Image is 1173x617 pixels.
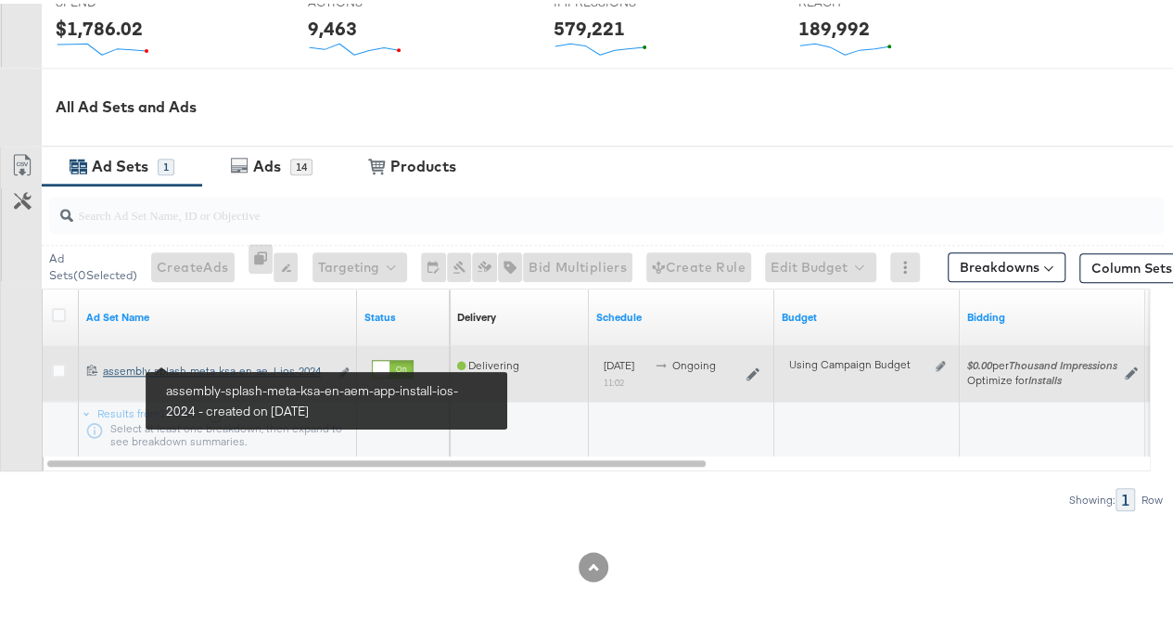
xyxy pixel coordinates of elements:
div: assembly-splash-meta-ksa-en-ae...l-ios-2024 [103,360,328,375]
div: 189,992 [798,11,870,38]
div: Using Campaign Budget [789,353,931,368]
div: $1,786.02 [56,11,143,38]
div: 14 [290,155,312,172]
a: assembly-splash-meta-ksa-en-ae...l-ios-2024 [103,360,328,379]
a: Shows when your Ad Set is scheduled to deliver. [596,306,767,321]
div: 1 [1116,484,1135,508]
div: Showing: [1068,490,1116,503]
a: Shows your bid and optimisation settings for this Ad Set. [967,306,1138,321]
div: Ad Sets ( 0 Selected) [49,247,137,280]
div: Ads [253,152,281,174]
em: Thousand Impressions [1009,354,1117,368]
a: Shows the current budget of Ad Set. [782,306,952,321]
div: 9,463 [308,11,357,38]
div: Row [1141,490,1164,503]
div: Delivery [457,306,496,321]
span: Delivering [457,354,519,368]
div: Ad Sets [92,152,148,174]
a: Shows the current state of your Ad Set. [364,306,442,321]
div: 1 [158,155,174,172]
div: Products [390,152,455,174]
input: Search Ad Set Name, ID or Objective [73,186,1066,222]
div: 579,221 [554,11,625,38]
em: $0.00 [967,354,992,368]
div: Optimize for [967,369,1117,384]
label: Active [372,381,414,393]
sub: 11:02 [604,373,624,384]
a: Your Ad Set name. [86,306,350,321]
em: Installs [1028,369,1062,383]
span: ongoing [672,354,716,368]
a: Reflects the ability of your Ad Set to achieve delivery based on ad states, schedule and budget. [457,306,496,321]
span: per [967,354,1117,368]
button: Breakdowns [948,249,1065,278]
span: [DATE] [604,354,634,368]
div: 0 [249,240,274,288]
